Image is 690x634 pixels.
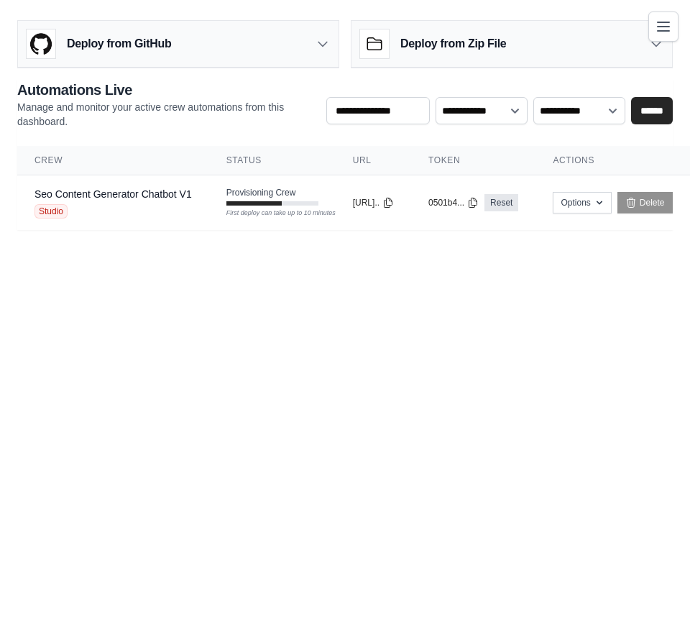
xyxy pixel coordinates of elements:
a: Reset [484,194,518,211]
th: Status [209,146,336,175]
p: Manage and monitor your active crew automations from this dashboard. [17,100,315,129]
a: Seo Content Generator Chatbot V1 [34,188,192,200]
th: Token [411,146,535,175]
button: Toggle navigation [648,12,678,42]
button: 0501b4... [428,197,479,208]
h3: Deploy from GitHub [67,35,171,52]
button: Options [553,192,611,213]
span: Studio [34,204,68,219]
th: Actions [535,146,689,175]
img: GitHub Logo [27,29,55,58]
h2: Automations Live [17,80,315,100]
a: Delete [617,192,673,213]
div: First deploy can take up to 10 minutes [226,208,318,219]
th: URL [336,146,411,175]
span: Provisioning Crew [226,187,296,198]
th: Crew [17,146,209,175]
h3: Deploy from Zip File [400,35,506,52]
